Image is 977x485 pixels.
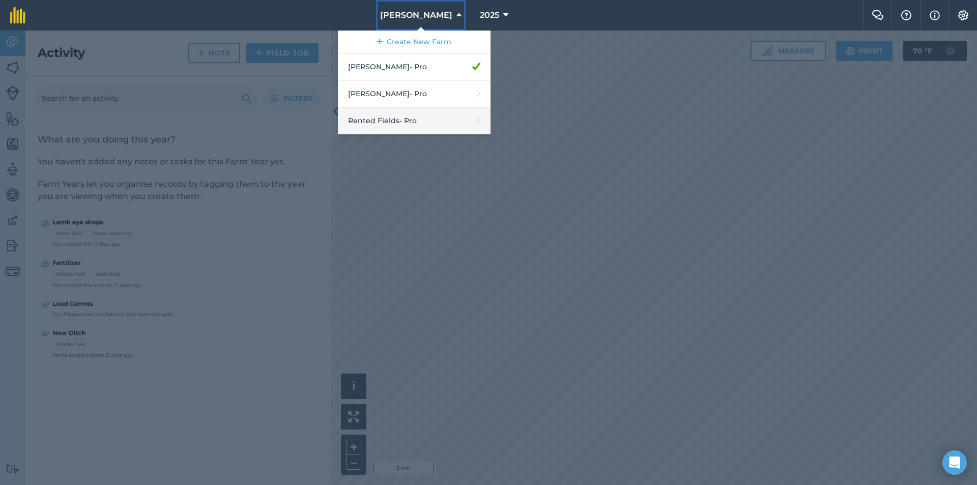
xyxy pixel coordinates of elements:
[942,450,967,475] div: Open Intercom Messenger
[900,10,912,20] img: A question mark icon
[872,10,884,20] img: Two speech bubbles overlapping with the left bubble in the forefront
[10,7,25,23] img: fieldmargin Logo
[930,9,940,21] img: svg+xml;base64,PHN2ZyB4bWxucz0iaHR0cDovL3d3dy53My5vcmcvMjAwMC9zdmciIHdpZHRoPSIxNyIgaGVpZ2h0PSIxNy...
[380,9,452,21] span: [PERSON_NAME]
[480,9,499,21] span: 2025
[338,31,491,53] a: Create New Farm
[338,107,491,134] a: Rented Fields- Pro
[338,80,491,107] a: [PERSON_NAME]- Pro
[338,53,491,80] a: [PERSON_NAME]- Pro
[957,10,969,20] img: A cog icon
